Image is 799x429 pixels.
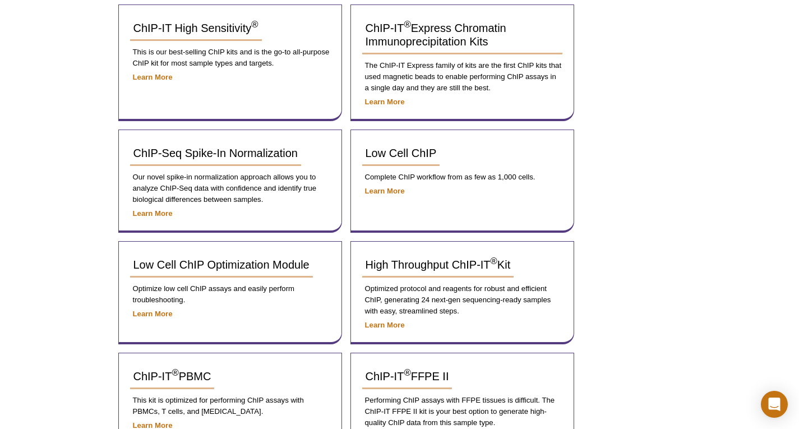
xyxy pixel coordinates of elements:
[130,47,330,69] p: This is our best-selling ChIP kits and is the go-to all-purpose ChIP kit for most sample types an...
[366,147,437,159] span: Low Cell ChIP
[362,283,562,317] p: Optimized protocol and reagents for robust and efficient ChIP, generating 24 next-gen sequencing-...
[130,395,330,417] p: This kit is optimized for performing ChIP assays with PBMCs, T cells, and [MEDICAL_DATA].
[133,209,173,218] a: Learn More
[133,22,258,34] span: ChIP-IT High Sensitivity
[365,98,405,106] a: Learn More
[172,368,178,379] sup: ®
[362,16,562,54] a: ChIP-IT®Express Chromatin Immunoprecipitation Kits
[133,259,310,271] span: Low Cell ChIP Optimization Module
[404,368,410,379] sup: ®
[130,365,215,389] a: ChIP-IT®PBMC
[130,253,313,278] a: Low Cell ChIP Optimization Module
[366,370,449,382] span: ChIP-IT FFPE II
[365,187,405,195] a: Learn More
[133,310,173,318] a: Learn More
[366,22,506,48] span: ChIP-IT Express Chromatin Immunoprecipitation Kits
[404,20,410,30] sup: ®
[130,283,330,306] p: Optimize low cell ChIP assays and easily perform troubleshooting.
[133,147,298,159] span: ChIP-Seq Spike-In Normalization
[491,256,497,267] sup: ®
[362,253,514,278] a: High Throughput ChIP-IT®Kit
[365,321,405,329] a: Learn More
[362,395,562,428] p: Performing ChIP assays with FFPE tissues is difficult. The ChIP-IT FFPE II kit is your best optio...
[130,141,301,166] a: ChIP-Seq Spike-In Normalization
[362,172,562,183] p: Complete ChIP workflow from as few as 1,000 cells.
[761,391,788,418] div: Open Intercom Messenger
[133,370,211,382] span: ChIP-IT PBMC
[130,172,330,205] p: Our novel spike-in normalization approach allows you to analyze ChIP-Seq data with confidence and...
[366,259,511,271] span: High Throughput ChIP-IT Kit
[362,60,562,94] p: The ChIP-IT Express family of kits are the first ChIP kits that used magnetic beads to enable per...
[251,20,258,30] sup: ®
[362,365,452,389] a: ChIP-IT®FFPE II
[130,16,262,41] a: ChIP-IT High Sensitivity®
[362,141,440,166] a: Low Cell ChIP
[133,73,173,81] a: Learn More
